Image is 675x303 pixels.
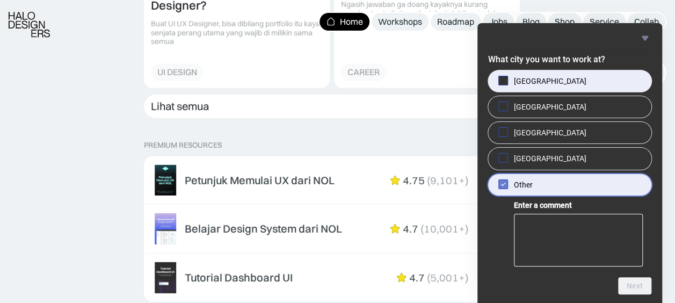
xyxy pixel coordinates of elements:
div: Collab [634,16,659,27]
div: Roadmap [437,16,474,27]
a: Roadmap [431,13,481,31]
div: Petunjuk Memulai UX dari NOL [185,174,335,187]
div: ) [465,174,468,187]
div: 4.75 [403,174,425,187]
div: 4.7 [409,271,425,284]
span: [GEOGRAPHIC_DATA] [514,102,586,112]
div: 9,101+ [430,174,465,187]
a: Belajar Design System dari NOL4.7(10,001+) [146,207,518,251]
div: ( [420,222,424,235]
div: ) [465,271,468,284]
div: Blog [522,16,540,27]
div: Tutorial Dashboard UI [185,271,293,284]
div: Workshops [378,16,422,27]
div: ( [427,271,430,284]
div: What city you want to work at? [488,32,651,294]
span: [GEOGRAPHIC_DATA] [514,153,586,164]
div: Home [340,16,363,27]
a: Service [583,13,626,31]
div: 10,001+ [424,222,465,235]
h2: What city you want to work at? [488,53,651,66]
p: PREMIUM RESOURCES [144,141,520,150]
div: Jobs [489,16,507,27]
div: 5,001+ [430,271,465,284]
div: ( [427,174,430,187]
div: Shop [555,16,575,27]
a: Workshops [372,13,429,31]
textarea: Enter a comment [514,214,643,266]
a: Collab [628,13,665,31]
span: [GEOGRAPHIC_DATA] [514,76,586,86]
div: Belajar Design System dari NOL [185,222,342,235]
span: Other [514,179,533,190]
a: Shop [548,13,581,31]
a: Tutorial Dashboard UI4.7(5,001+) [146,256,518,300]
div: 4.7 [403,222,418,235]
div: What city you want to work at? [488,70,651,269]
a: Lihat semua [144,95,520,118]
div: ) [465,222,468,235]
div: Service [590,16,619,27]
button: Hide survey [638,32,651,45]
button: Next question [618,277,651,294]
div: Lihat semua [151,100,209,113]
a: Home [320,13,369,31]
a: Petunjuk Memulai UX dari NOL4.75(9,101+) [146,158,518,203]
a: Jobs [483,13,514,31]
span: [GEOGRAPHIC_DATA] [514,127,586,138]
a: Blog [516,13,546,31]
label: Enter a comment [514,201,643,212]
